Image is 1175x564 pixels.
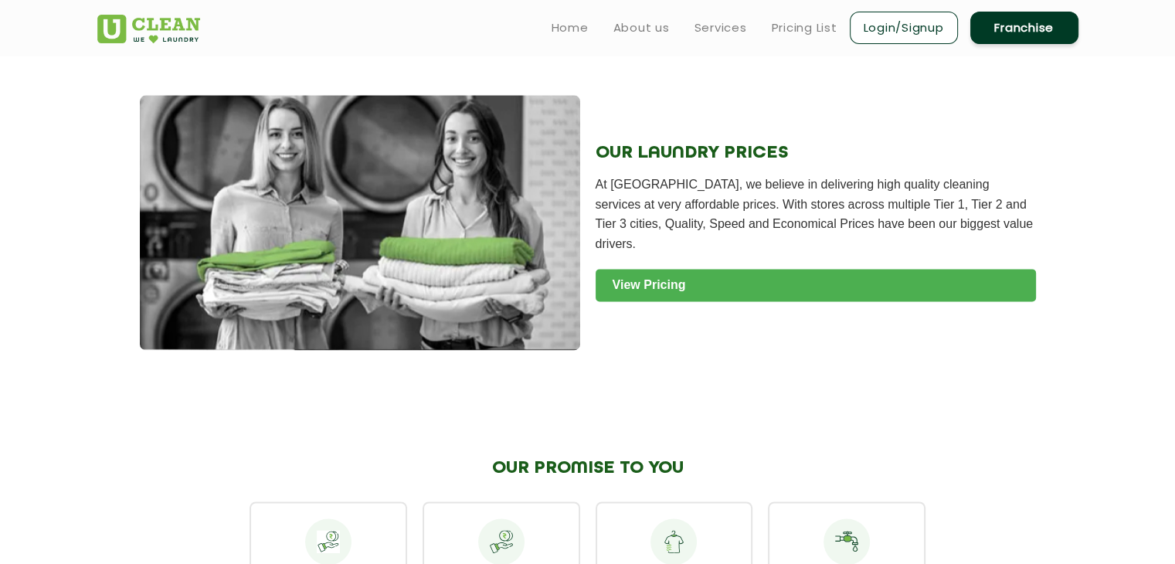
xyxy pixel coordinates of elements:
a: View Pricing [596,269,1036,301]
a: Home [552,19,589,37]
img: Laundry Service [140,95,580,350]
p: At [GEOGRAPHIC_DATA], we believe in delivering high quality cleaning services at very affordable ... [596,175,1036,253]
h2: OUR LAUNDRY PRICES [596,143,1036,163]
img: UClean Laundry and Dry Cleaning [97,15,200,43]
a: Franchise [970,12,1078,44]
a: Pricing List [772,19,837,37]
a: Services [694,19,747,37]
h2: OUR PROMISE TO YOU [250,458,925,478]
a: About us [613,19,670,37]
a: Login/Signup [850,12,958,44]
